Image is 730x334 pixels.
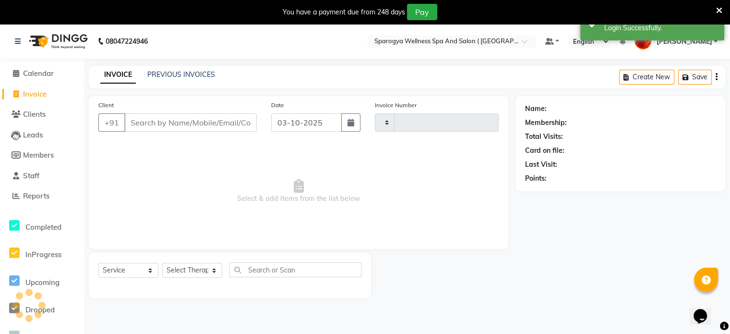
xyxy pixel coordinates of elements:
span: Leads [23,130,43,139]
button: Save [678,70,712,85]
a: Leads [2,130,82,141]
span: Completed [25,223,61,232]
img: Shraddha Indulkar [634,33,651,49]
div: Last Visit: [525,160,557,170]
span: Calendar [23,69,54,78]
a: Members [2,150,82,161]
label: Date [271,101,284,110]
a: Clients [2,109,82,120]
a: Staff [2,171,82,182]
button: Create New [619,70,674,85]
span: Upcoming [25,278,60,287]
a: Calendar [2,68,82,79]
span: Invoice [23,89,47,99]
div: Points: [525,173,547,184]
label: Client [98,101,114,110]
a: Invoice [2,89,82,100]
a: Reports [2,191,82,202]
span: InProgress [25,250,61,259]
img: logo [24,28,90,55]
span: [PERSON_NAME] [656,37,712,47]
span: Reports [23,191,49,200]
span: Members [23,150,54,160]
div: You have a payment due from 248 days [283,7,405,17]
button: +91 [98,113,125,132]
span: Clients [23,110,46,119]
input: Search by Name/Mobile/Email/Code [124,113,257,132]
button: Pay [407,4,437,20]
label: Invoice Number [375,101,417,110]
div: Name: [525,104,547,114]
a: INVOICE [100,66,136,84]
input: Search or Scan [229,262,361,277]
iframe: chat widget [690,296,720,324]
div: Membership: [525,118,567,128]
b: 08047224946 [106,28,148,55]
a: PREVIOUS INVOICES [147,70,215,79]
div: Card on file: [525,146,564,156]
div: Login Successfully. [604,23,717,33]
div: Total Visits: [525,132,563,142]
span: Select & add items from the list below [98,143,499,239]
span: Staff [23,171,39,180]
